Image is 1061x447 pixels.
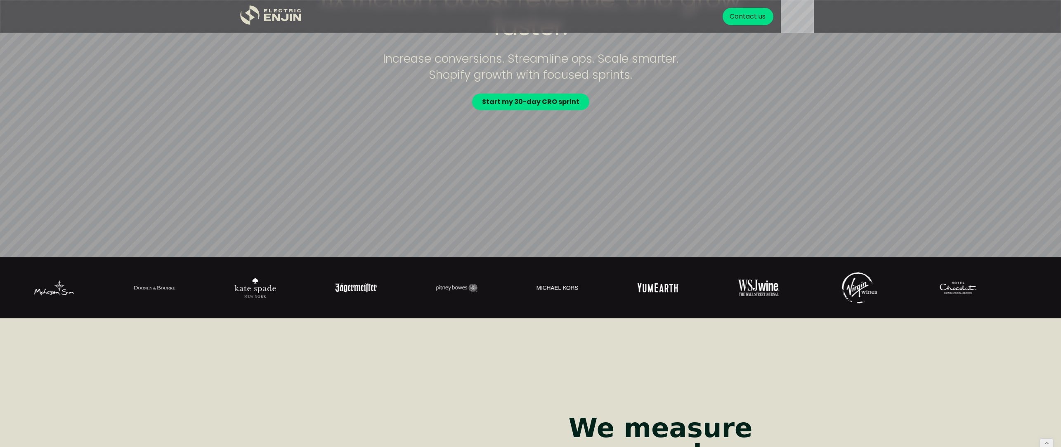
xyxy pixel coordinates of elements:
a: home [240,5,302,28]
a: Contact us [723,8,773,25]
img: YumEarth [638,283,679,292]
img: Dooney & Bourke [134,278,175,298]
img: Pitney Bowes [436,284,477,292]
div: Contact us [730,12,766,21]
img: WSJ Wine [738,280,780,296]
img: Jagermeister [336,283,377,292]
img: Virgin Wines [839,267,880,308]
strong: Start my 30-day CRO sprint [482,97,579,106]
img: Mohegan Sun Casino [33,280,75,296]
img: Michael Kors [537,286,578,290]
a: Start my 30-day CRO sprint [472,94,589,110]
img: Hotel Chocolat [940,279,976,297]
img: Kate Spade [235,278,276,298]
